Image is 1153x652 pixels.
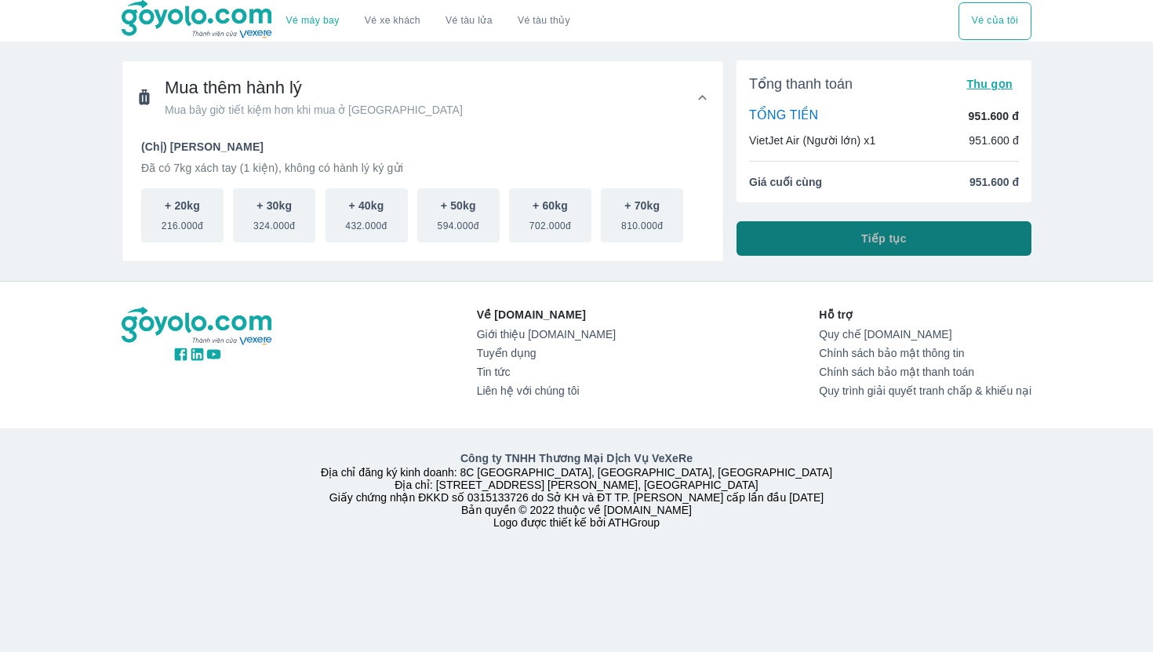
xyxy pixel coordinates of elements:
[749,174,822,190] span: Giá cuối cùng
[958,2,1031,40] div: choose transportation mode
[141,188,224,242] button: + 20kg216.000đ
[477,328,616,341] a: Giới thiệu [DOMAIN_NAME]
[861,231,907,246] span: Tiếp tục
[122,133,723,261] div: Mua thêm hành lýMua bây giờ tiết kiệm hơn khi mua ở [GEOGRAPHIC_DATA]
[417,188,500,242] button: + 50kg594.000đ
[165,198,200,213] p: + 20kg
[958,2,1031,40] button: Vé của tôi
[477,347,616,359] a: Tuyển dụng
[533,198,568,213] p: + 60kg
[365,15,420,27] a: Vé xe khách
[960,73,1019,95] button: Thu gọn
[326,188,408,242] button: + 40kg432.000đ
[819,347,1031,359] a: Chính sách bảo mật thông tin
[737,221,1031,256] button: Tiếp tục
[601,188,683,242] button: + 70kg810.000đ
[477,384,616,397] a: Liên hệ với chúng tôi
[505,2,583,40] button: Vé tàu thủy
[162,213,203,232] span: 216.000đ
[477,366,616,378] a: Tin tức
[256,198,292,213] p: + 30kg
[819,328,1031,341] a: Quy chế [DOMAIN_NAME]
[233,188,315,242] button: + 30kg324.000đ
[141,160,704,176] p: Đã có 7kg xách tay (1 kiện), không có hành lý ký gửi
[966,78,1013,90] span: Thu gọn
[441,198,476,213] p: + 50kg
[286,15,340,27] a: Vé máy bay
[749,75,853,93] span: Tổng thanh toán
[969,108,1019,124] p: 951.600 đ
[345,213,387,232] span: 432.000đ
[274,2,583,40] div: choose transportation mode
[969,133,1019,148] p: 951.600 đ
[749,107,818,125] p: TỔNG TIỀN
[969,174,1019,190] span: 951.600 đ
[819,384,1031,397] a: Quy trình giải quyết tranh chấp & khiếu nại
[621,213,663,232] span: 810.000đ
[477,307,616,322] p: Về [DOMAIN_NAME]
[529,213,571,232] span: 702.000đ
[349,198,384,213] p: + 40kg
[624,198,660,213] p: + 70kg
[165,102,463,118] span: Mua bây giờ tiết kiệm hơn khi mua ở [GEOGRAPHIC_DATA]
[165,77,463,99] span: Mua thêm hành lý
[433,2,505,40] a: Vé tàu lửa
[819,307,1031,322] p: Hỗ trợ
[141,188,704,242] div: scrollable baggage options
[253,213,295,232] span: 324.000đ
[112,450,1041,529] div: Địa chỉ đăng ký kinh doanh: 8C [GEOGRAPHIC_DATA], [GEOGRAPHIC_DATA], [GEOGRAPHIC_DATA] Địa chỉ: [...
[819,366,1031,378] a: Chính sách bảo mật thanh toán
[509,188,591,242] button: + 60kg702.000đ
[125,450,1028,466] p: Công ty TNHH Thương Mại Dịch Vụ VeXeRe
[141,139,704,155] p: (Chị) [PERSON_NAME]
[749,133,875,148] p: VietJet Air (Người lớn) x1
[122,61,723,133] div: Mua thêm hành lýMua bây giờ tiết kiệm hơn khi mua ở [GEOGRAPHIC_DATA]
[122,307,274,346] img: logo
[438,213,479,232] span: 594.000đ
